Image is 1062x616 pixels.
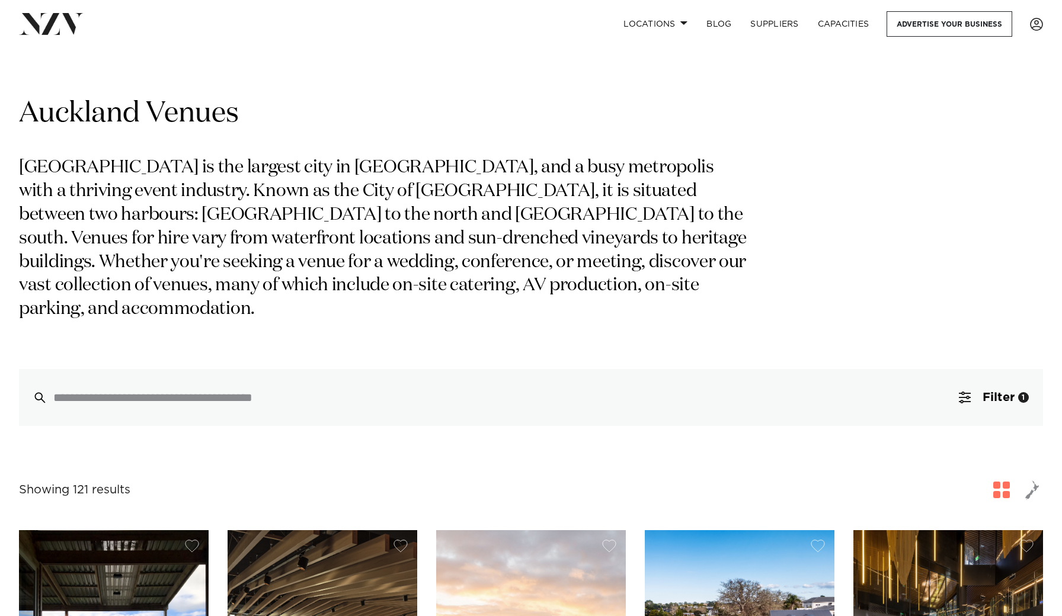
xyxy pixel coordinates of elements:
[19,156,751,322] p: [GEOGRAPHIC_DATA] is the largest city in [GEOGRAPHIC_DATA], and a busy metropolis with a thriving...
[945,369,1043,426] button: Filter1
[19,95,1043,133] h1: Auckland Venues
[808,11,879,37] a: Capacities
[741,11,808,37] a: SUPPLIERS
[614,11,697,37] a: Locations
[887,11,1012,37] a: Advertise your business
[697,11,741,37] a: BLOG
[1018,392,1029,403] div: 1
[19,481,130,499] div: Showing 121 results
[19,13,84,34] img: nzv-logo.png
[983,392,1015,403] span: Filter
